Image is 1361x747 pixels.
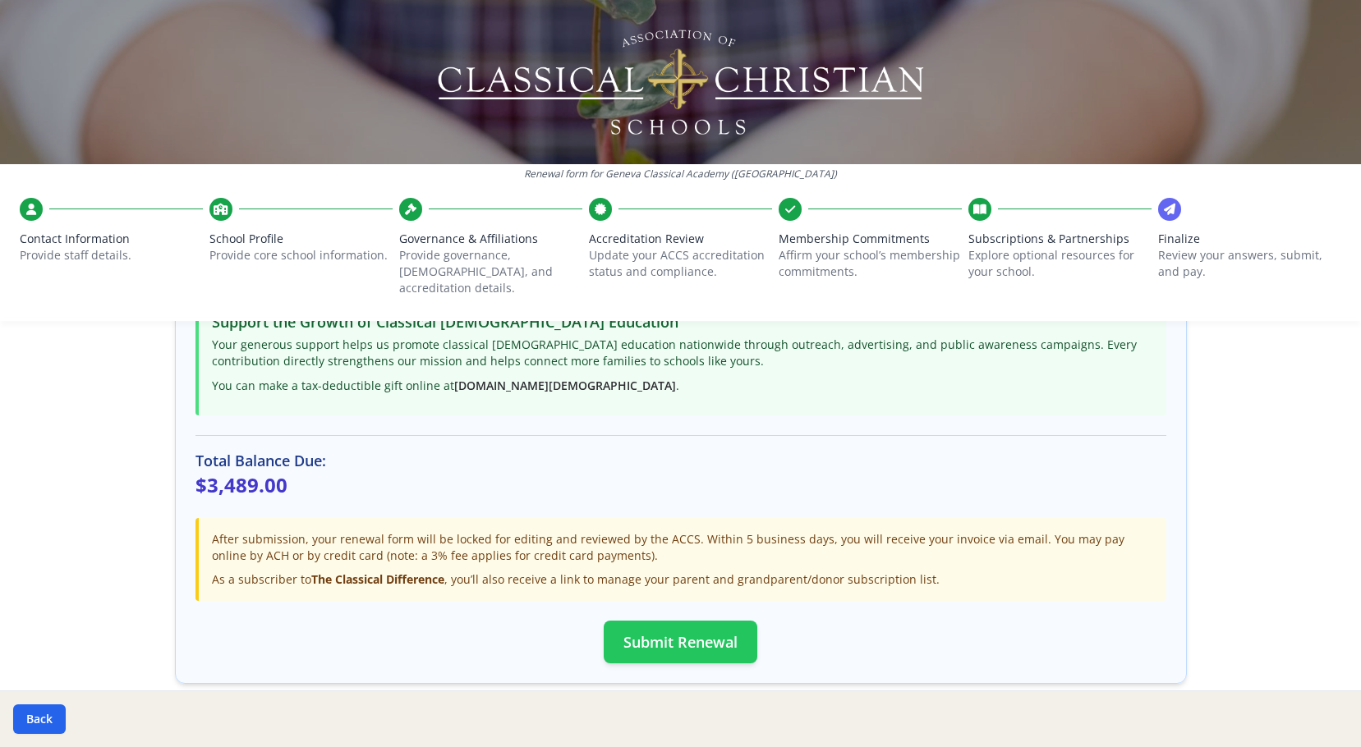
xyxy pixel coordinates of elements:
[435,25,926,140] img: Logo
[779,231,962,247] span: Membership Commitments
[209,247,393,264] p: Provide core school information.
[968,231,1152,247] span: Subscriptions & Partnerships
[311,571,444,587] strong: The Classical Difference
[1158,247,1341,280] p: Review your answers, submit, and pay.
[212,378,1153,394] p: You can make a tax-deductible gift online at .
[454,378,676,393] a: [DOMAIN_NAME][DEMOGRAPHIC_DATA]
[212,571,1153,588] div: As a subscriber to , you’ll also receive a link to manage your parent and grandparent/donor subsc...
[968,247,1152,280] p: Explore optional resources for your school.
[399,247,582,296] p: Provide governance, [DEMOGRAPHIC_DATA], and accreditation details.
[20,247,203,264] p: Provide staff details.
[20,231,203,247] span: Contact Information
[212,531,1153,564] p: After submission, your renewal form will be locked for editing and reviewed by the ACCS. Within 5...
[195,449,1166,472] h3: Total Balance Due:
[589,247,772,280] p: Update your ACCS accreditation status and compliance.
[195,472,1166,498] p: $3,489.00
[399,231,582,247] span: Governance & Affiliations
[604,621,757,663] button: Submit Renewal
[1158,231,1341,247] span: Finalize
[779,247,962,280] p: Affirm your school’s membership commitments.
[13,704,66,734] button: Back
[212,337,1153,369] p: Your generous support helps us promote classical [DEMOGRAPHIC_DATA] education nationwide through ...
[589,231,772,247] span: Accreditation Review
[209,231,393,247] span: School Profile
